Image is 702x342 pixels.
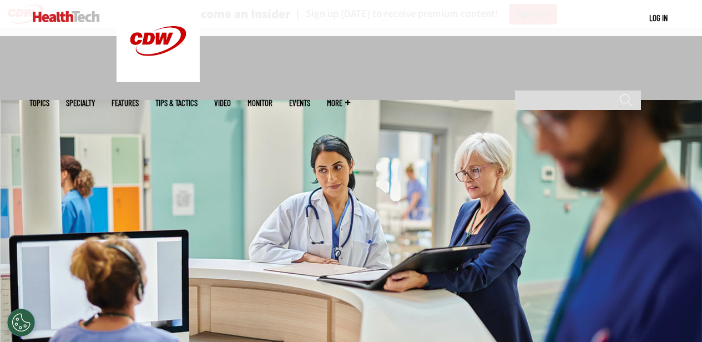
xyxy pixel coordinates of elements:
button: Open Preferences [7,309,35,336]
a: Tips & Tactics [155,99,198,107]
a: Video [214,99,231,107]
div: Cookies Settings [7,309,35,336]
a: MonITor [248,99,272,107]
span: More [327,99,350,107]
span: Topics [29,99,49,107]
span: Specialty [66,99,95,107]
a: Features [112,99,139,107]
div: User menu [649,12,668,24]
a: Events [289,99,310,107]
a: Log in [649,13,668,23]
a: CDW [117,73,200,85]
img: Home [33,11,100,22]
